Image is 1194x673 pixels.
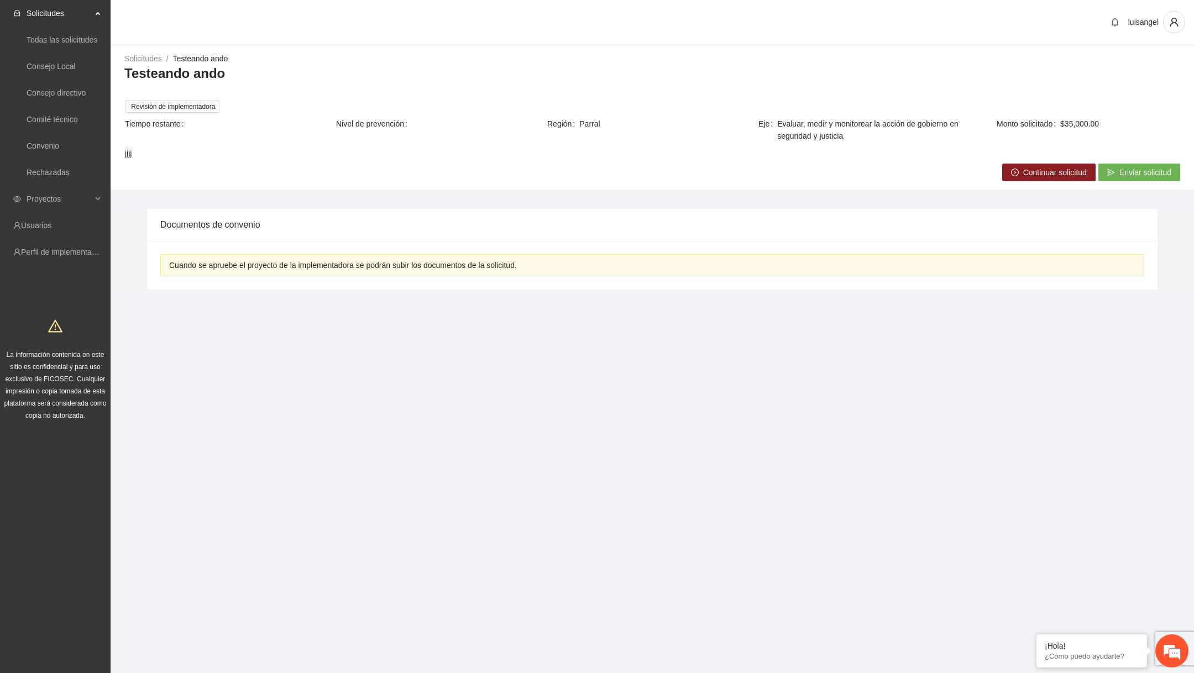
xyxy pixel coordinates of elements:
span: La información contenida en este sitio es confidencial y para uso exclusivo de FICOSEC. Cualquier... [4,351,107,419]
a: Convenio [27,141,59,150]
span: Enviar solicitud [1119,166,1171,178]
a: Consejo Local [27,62,76,71]
div: ¡Hola! [1045,642,1139,650]
button: bell [1106,13,1124,31]
button: sendEnviar solicitud [1098,164,1180,181]
a: Perfil de implementadora [21,248,107,256]
span: Parral [579,118,757,130]
textarea: Escriba su mensaje y pulse “Intro” [6,302,211,340]
button: user [1163,11,1185,33]
span: Nivel de prevención [336,118,412,130]
span: Eje [758,118,777,142]
span: user [1164,17,1185,27]
a: Solicitudes [124,54,162,63]
span: Región [547,118,579,130]
a: Usuarios [21,221,51,230]
a: Rechazadas [27,168,70,177]
div: Chatee con nosotros ahora [57,56,186,71]
p: ¿Cómo puedo ayudarte? [1045,652,1139,660]
span: Evaluar, medir y monitorear la acción de gobierno en seguridad y justicia [777,118,968,142]
a: Comité técnico [27,115,78,124]
a: Todas las solicitudes [27,35,97,44]
button: right-circleContinuar solicitud [1002,164,1096,181]
span: luisangel [1128,18,1159,27]
span: right-circle [1011,169,1019,177]
span: Continuar solicitud [1023,166,1087,178]
span: / [166,54,169,63]
div: Minimizar ventana de chat en vivo [181,6,208,32]
span: inbox [13,9,21,17]
span: Proyectos [27,188,92,210]
span: send [1107,169,1115,177]
div: Documentos de convenio [160,209,1144,240]
div: Cuando se apruebe el proyecto de la implementadora se podrán subir los documentos de la solicitud. [169,259,1135,271]
span: Solicitudes [27,2,92,24]
span: Tiempo restante [125,118,188,130]
a: Testeando ando [173,54,228,63]
a: Consejo directivo [27,88,86,97]
span: Monto solicitado [997,118,1060,130]
span: bell [1107,18,1123,27]
span: Revisión de implementadora [125,101,219,113]
span: jjjj [125,147,1180,159]
span: eye [13,195,21,203]
span: $35,000.00 [1060,118,1180,130]
span: Estamos en línea. [64,148,153,259]
span: warning [48,319,62,333]
h3: Testeando ando [124,65,1180,82]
